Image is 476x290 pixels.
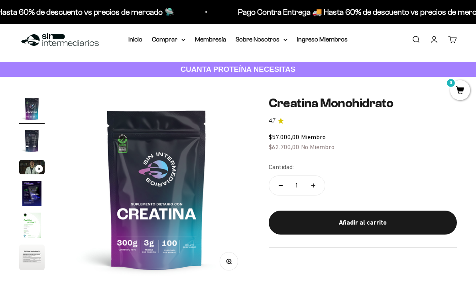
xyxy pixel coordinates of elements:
[269,211,457,235] button: Añadir al carrito
[19,96,45,122] img: Creatina Monohidrato
[152,34,185,45] summary: Comprar
[450,87,470,95] a: 0
[301,143,334,150] span: No Miembro
[269,116,457,125] a: 4.74.7 de 5.0 estrellas
[301,133,326,140] span: Miembro
[19,213,45,241] button: Ir al artículo 5
[19,128,45,154] img: Creatina Monohidrato
[128,36,142,43] a: Inicio
[297,36,348,43] a: Ingreso Miembros
[19,160,45,177] button: Ir al artículo 3
[302,176,325,195] button: Aumentar cantidad
[269,162,294,172] label: Cantidad:
[236,34,287,45] summary: Sobre Nosotros
[269,96,457,110] h1: Creatina Monohidrato
[64,96,250,282] img: Creatina Monohidrato
[19,181,45,209] button: Ir al artículo 4
[269,143,299,150] span: $62.700,00
[269,116,275,125] span: 4.7
[446,78,456,88] mark: 0
[269,133,299,140] span: $57.000,00
[181,65,296,73] strong: CUANTA PROTEÍNA NECESITAS
[269,176,292,195] button: Reducir cantidad
[19,245,45,270] img: Creatina Monohidrato
[195,36,226,43] a: Membresía
[19,213,45,238] img: Creatina Monohidrato
[285,217,441,228] div: Añadir al carrito
[19,96,45,124] button: Ir al artículo 1
[19,181,45,206] img: Creatina Monohidrato
[19,245,45,272] button: Ir al artículo 6
[19,128,45,156] button: Ir al artículo 2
